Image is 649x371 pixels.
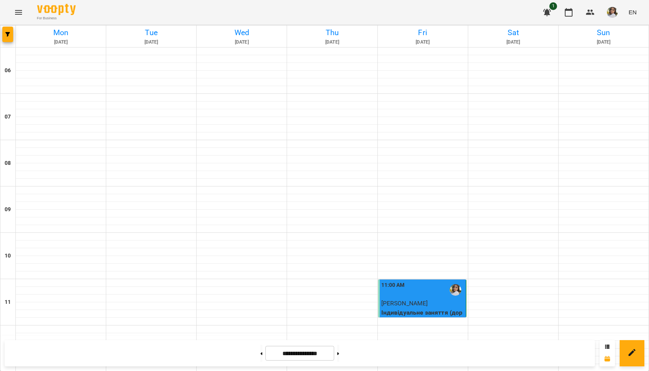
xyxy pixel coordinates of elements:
[5,252,11,260] h6: 10
[5,159,11,168] h6: 08
[549,2,557,10] span: 1
[560,39,647,46] h6: [DATE]
[5,113,11,121] h6: 07
[381,300,428,307] span: [PERSON_NAME]
[17,39,105,46] h6: [DATE]
[379,39,467,46] h6: [DATE]
[469,27,557,39] h6: Sat
[5,66,11,75] h6: 06
[469,39,557,46] h6: [DATE]
[198,27,285,39] h6: Wed
[9,3,28,22] button: Menu
[37,4,76,15] img: Voopty Logo
[107,27,195,39] h6: Tue
[5,298,11,307] h6: 11
[450,284,461,296] img: Мірзаян Поліна Денисівна
[5,205,11,214] h6: 09
[198,39,285,46] h6: [DATE]
[107,39,195,46] h6: [DATE]
[560,27,647,39] h6: Sun
[607,7,618,18] img: 190f836be431f48d948282a033e518dd.jpg
[37,16,76,21] span: For Business
[288,39,376,46] h6: [DATE]
[288,27,376,39] h6: Thu
[629,8,637,16] span: EN
[381,308,464,326] p: Індивідуальне заняття (дорослі)
[17,27,105,39] h6: Mon
[625,5,640,19] button: EN
[379,27,467,39] h6: Fri
[381,281,405,290] label: 11:00 AM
